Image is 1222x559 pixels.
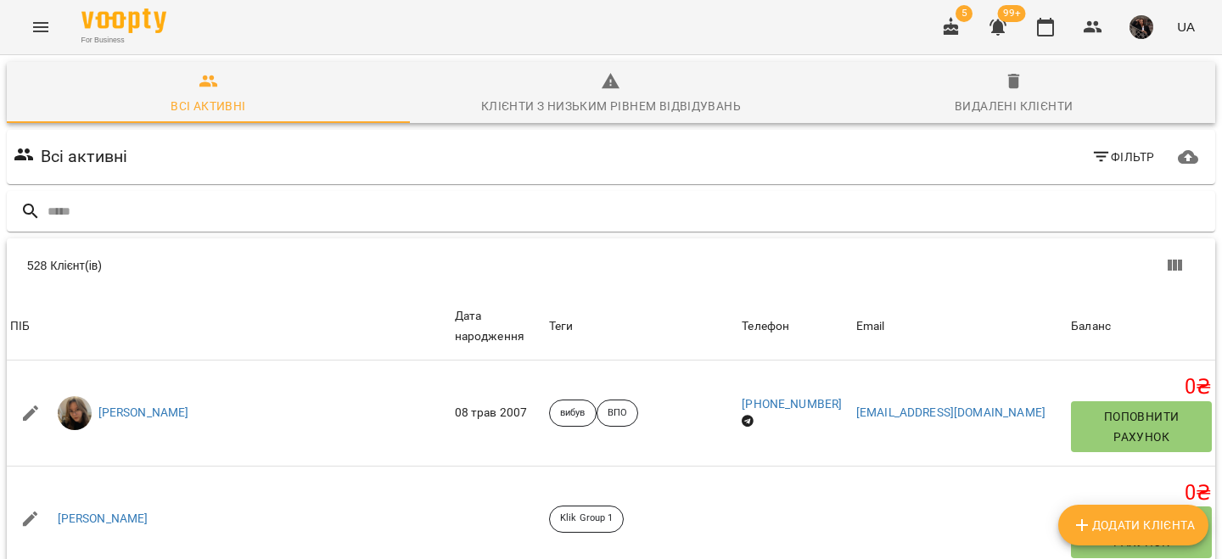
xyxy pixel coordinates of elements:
div: ПІБ [10,316,30,337]
div: Видалені клієнти [955,96,1073,116]
div: Дата народження [455,306,543,346]
h6: Всі активні [41,143,128,170]
div: Table Toolbar [7,238,1215,293]
button: UA [1170,11,1202,42]
div: ВПО [597,400,638,427]
a: [PERSON_NAME] [98,405,189,422]
div: Теги [549,316,735,337]
span: For Business [81,35,166,46]
button: Фільтр [1085,142,1162,172]
button: Показати колонки [1154,245,1195,286]
a: [EMAIL_ADDRESS][DOMAIN_NAME] [856,405,1045,419]
span: UA [1177,18,1195,36]
a: [PERSON_NAME] [58,511,149,528]
img: e5eab9e5cc1e1f702e99d5a4e6704656.jpg [58,396,92,430]
img: Voopty Logo [81,8,166,33]
p: ВПО [608,406,627,421]
button: Поповнити рахунок [1071,401,1212,452]
span: Телефон [742,316,849,337]
div: Sort [856,316,885,337]
p: вибув [560,406,586,421]
span: 99+ [998,5,1026,22]
span: Баланс [1071,316,1212,337]
div: Sort [455,306,543,346]
span: Додати клієнта [1072,515,1195,535]
div: Баланс [1071,316,1111,337]
h5: 0 ₴ [1071,480,1212,506]
div: вибув [549,400,597,427]
div: Sort [1071,316,1111,337]
div: Клієнти з низьким рівнем відвідувань [481,96,741,116]
img: 8463428bc87f36892c86bf66b209d685.jpg [1130,15,1153,39]
div: Всі активні [171,96,245,116]
span: ПІБ [10,316,448,337]
span: 5 [956,5,973,22]
button: Menu [20,7,61,48]
span: Фільтр [1091,147,1155,167]
span: Email [856,316,1064,337]
td: 08 трав 2007 [451,361,547,466]
div: Klik Group 1 [549,506,624,533]
h5: 0 ₴ [1071,374,1212,400]
p: Klik Group 1 [560,511,613,526]
div: Email [856,316,885,337]
div: Телефон [742,316,789,337]
a: [PHONE_NUMBER] [742,397,842,411]
button: Додати клієнта [1058,505,1208,545]
div: 528 Клієнт(ів) [27,257,628,274]
span: Поповнити рахунок [1078,406,1205,447]
div: Sort [10,316,30,337]
div: Sort [742,316,789,337]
